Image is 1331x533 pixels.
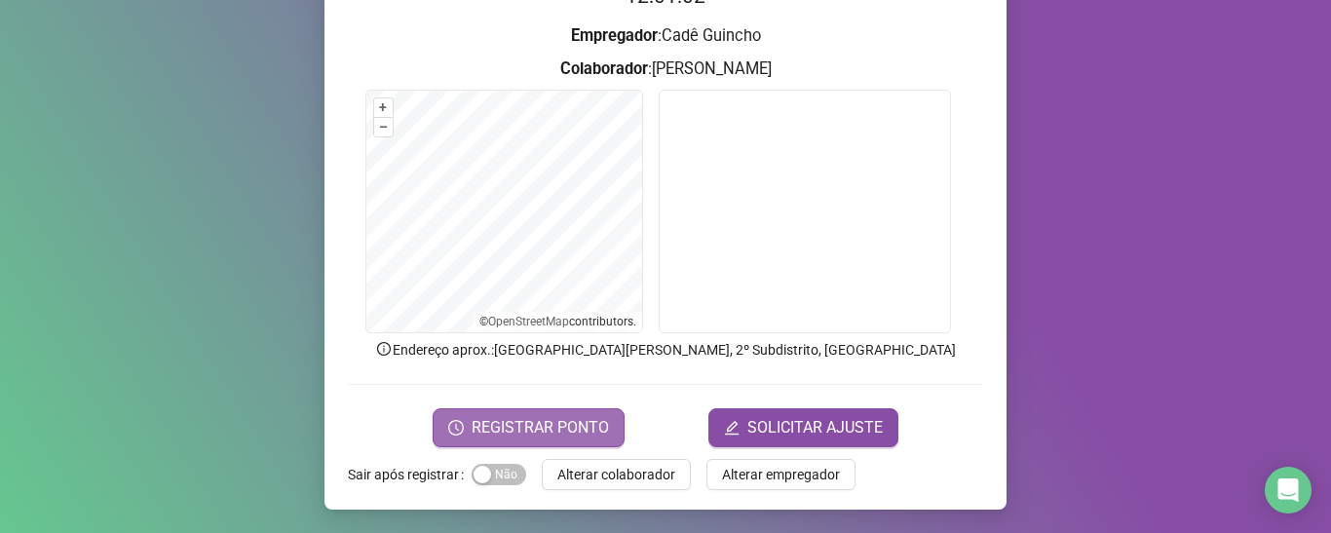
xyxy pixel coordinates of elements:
[375,340,393,358] span: info-circle
[348,57,983,82] h3: : [PERSON_NAME]
[488,315,569,328] a: OpenStreetMap
[448,420,464,436] span: clock-circle
[706,459,856,490] button: Alterar empregador
[374,118,393,136] button: –
[557,464,675,485] span: Alterar colaborador
[708,408,898,447] button: editSOLICITAR AJUSTE
[348,459,472,490] label: Sair após registrar
[560,59,648,78] strong: Colaborador
[348,339,983,361] p: Endereço aprox. : [GEOGRAPHIC_DATA][PERSON_NAME], 2º Subdistrito, [GEOGRAPHIC_DATA]
[542,459,691,490] button: Alterar colaborador
[472,416,609,439] span: REGISTRAR PONTO
[724,420,740,436] span: edit
[571,26,658,45] strong: Empregador
[722,464,840,485] span: Alterar empregador
[747,416,883,439] span: SOLICITAR AJUSTE
[348,23,983,49] h3: : Cadê Guincho
[374,98,393,117] button: +
[433,408,625,447] button: REGISTRAR PONTO
[1265,467,1312,514] div: Open Intercom Messenger
[479,315,636,328] li: © contributors.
